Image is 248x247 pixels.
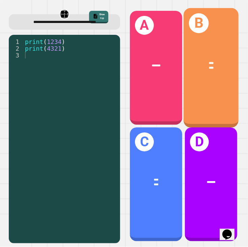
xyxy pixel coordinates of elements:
a: Show tip [89,11,109,24]
div: 2 [9,45,24,52]
h1: C [135,132,154,151]
div: 3 [9,52,24,58]
iframe: chat widget [220,220,241,240]
h1: B [189,13,209,33]
h1: D [190,132,209,151]
div: 1 [9,38,24,45]
h1: A [135,16,154,35]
